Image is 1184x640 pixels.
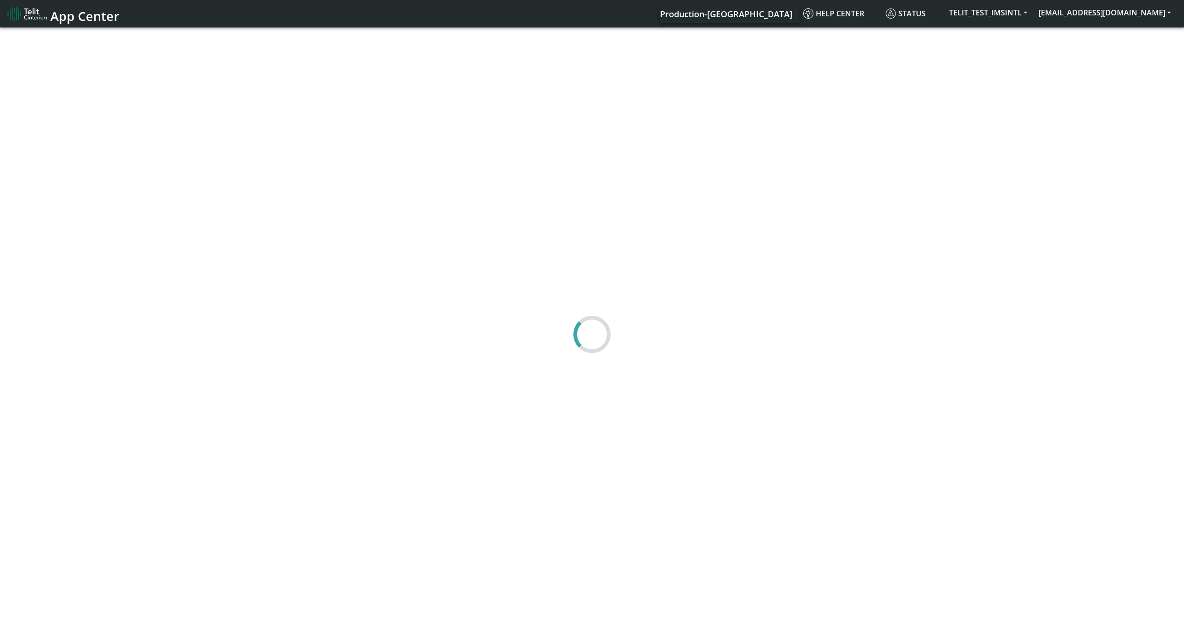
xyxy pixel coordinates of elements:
span: App Center [50,7,119,25]
span: Production-[GEOGRAPHIC_DATA] [660,8,792,20]
span: Status [886,8,926,19]
button: [EMAIL_ADDRESS][DOMAIN_NAME] [1033,4,1177,21]
button: TELIT_TEST_IMSINTL [943,4,1033,21]
a: Status [882,4,943,23]
a: App Center [7,4,118,24]
span: Help center [803,8,864,19]
img: logo-telit-cinterion-gw-new.png [7,7,47,21]
img: knowledge.svg [803,8,813,19]
a: Help center [799,4,882,23]
img: status.svg [886,8,896,19]
a: Your current platform instance [660,4,792,23]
